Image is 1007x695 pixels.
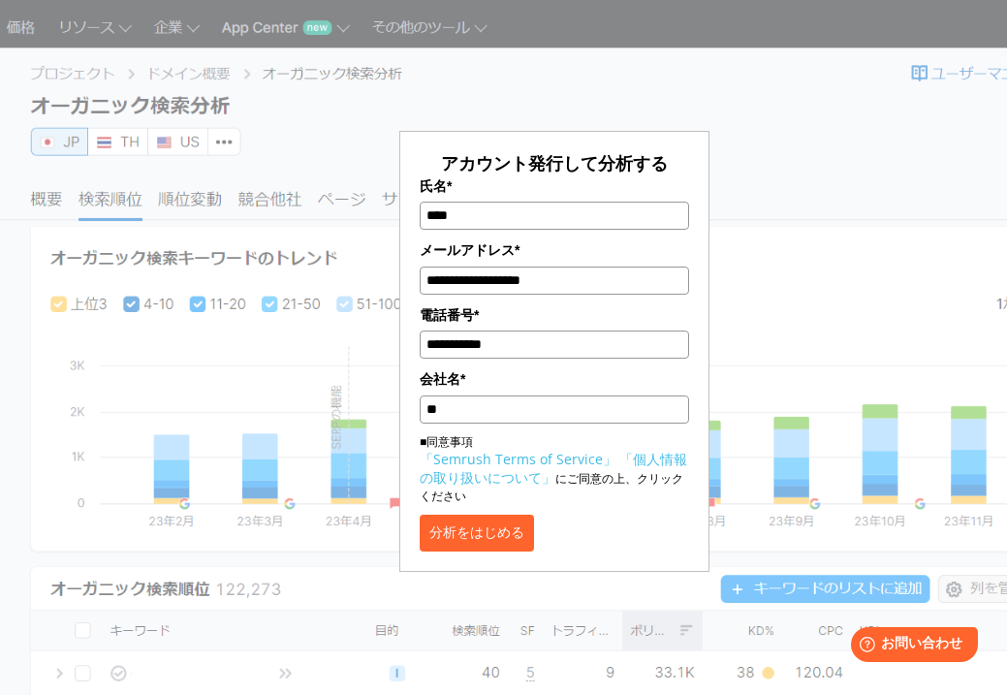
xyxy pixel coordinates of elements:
button: 分析をはじめる [420,515,534,552]
p: ■同意事項 にご同意の上、クリックください [420,433,689,505]
span: アカウント発行して分析する [441,151,668,174]
a: 「個人情報の取り扱いについて」 [420,450,687,487]
iframe: Help widget launcher [834,619,986,674]
label: 電話番号* [420,304,689,326]
label: メールアドレス* [420,239,689,261]
a: 「Semrush Terms of Service」 [420,450,616,468]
